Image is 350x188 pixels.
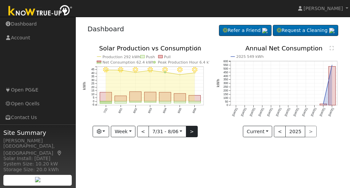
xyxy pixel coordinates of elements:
[133,67,138,72] i: 8/02 - Clear
[192,107,197,114] text: 8/06
[120,70,121,71] circle: onclick=""
[115,102,126,104] rect: onclick=""
[118,107,123,114] text: 8/01
[148,67,153,72] i: 8/03 - Clear
[226,104,228,107] text: 0
[223,60,228,63] text: 600
[91,71,94,75] text: 40
[111,126,135,137] button: Week
[262,28,267,33] img: retrieve
[88,25,124,33] a: Dashboard
[162,107,167,114] text: 8/04
[159,92,171,102] rect: onclick=""
[118,67,123,72] i: 8/01 - Clear
[3,143,72,157] div: [GEOGRAPHIC_DATA], [GEOGRAPHIC_DATA]
[3,128,72,137] span: Site Summary
[301,108,308,117] text: [DATE]
[223,78,228,81] text: 350
[274,126,286,137] button: <
[310,108,317,117] text: [DATE]
[3,160,72,167] div: System Size: 10.20 kW
[93,96,94,100] text: 5
[273,25,338,36] a: Request a Cleaning
[330,46,334,50] text: 
[174,102,186,103] rect: onclick=""
[146,55,155,59] text: Push
[249,108,256,117] text: [DATE]
[144,92,156,101] rect: onclick=""
[57,150,63,156] a: Map
[240,108,247,117] text: [DATE]
[223,89,228,92] text: 200
[3,155,72,162] div: Solar Install: [DATE]
[194,72,195,73] circle: onclick=""
[105,70,106,71] circle: onclick=""
[164,55,171,59] text: Pull
[35,177,40,182] img: retrieve
[320,104,327,105] rect: onclick=""
[177,107,182,114] text: 8/05
[216,79,220,87] text: kWh
[129,102,141,103] rect: onclick=""
[99,45,201,52] text: Solar Production vs Consumption
[189,96,201,102] rect: onclick=""
[91,85,94,89] text: 20
[180,74,181,75] circle: onclick=""
[103,67,108,72] i: 7/31 - Clear
[329,67,336,106] rect: onclick=""
[137,126,149,137] button: <
[177,67,183,72] i: 8/05 - MostlyClear
[219,25,272,36] a: Refer a Friend
[3,166,72,173] div: Storage Size: 20.0 kWh
[91,68,94,71] text: 45
[159,102,171,104] rect: onclick=""
[331,65,332,66] circle: onclick=""
[174,93,186,101] rect: onclick=""
[192,67,197,72] i: 8/06 - MostlyClear
[5,4,76,19] img: Know True-Up
[329,28,335,33] img: retrieve
[243,126,273,137] button: Current
[223,92,228,96] text: 150
[91,89,94,92] text: 15
[189,102,201,103] rect: onclick=""
[150,70,151,71] circle: onclick=""
[129,92,141,102] rect: onclick=""
[328,108,335,117] text: [DATE]
[93,100,94,103] text: 0
[102,60,154,65] text: Net Consumption 62.4 kWh
[319,108,326,117] text: [DATE]
[223,85,228,89] text: 250
[258,108,264,117] text: [DATE]
[186,126,198,137] button: >
[149,126,186,137] button: 7/31 - 8/06
[102,55,140,59] text: Production 292 kWh
[231,108,238,117] text: [DATE]
[132,107,138,114] text: 8/02
[304,6,343,11] span: [PERSON_NAME]
[144,102,156,103] rect: onclick=""
[293,108,299,117] text: [DATE]
[236,55,264,59] text: 2025 549 kWh
[83,82,86,90] text: kWh
[245,45,322,52] text: Annual Net Consumption
[285,126,305,137] button: 2025
[162,67,168,72] i: 8/04 - MostlyClear
[147,107,153,114] text: 8/03
[91,92,94,96] text: 10
[223,67,228,70] text: 500
[223,63,228,67] text: 550
[275,108,282,117] text: [DATE]
[225,100,228,103] text: 50
[223,74,228,78] text: 400
[164,72,166,73] circle: onclick=""
[284,108,291,117] text: [DATE]
[323,104,324,105] circle: onclick=""
[100,102,112,104] rect: onclick=""
[3,137,72,144] div: [PERSON_NAME]
[103,107,108,114] text: 7/31
[223,96,228,100] text: 100
[135,72,136,73] circle: onclick=""
[266,108,273,117] text: [DATE]
[100,92,112,102] rect: onclick=""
